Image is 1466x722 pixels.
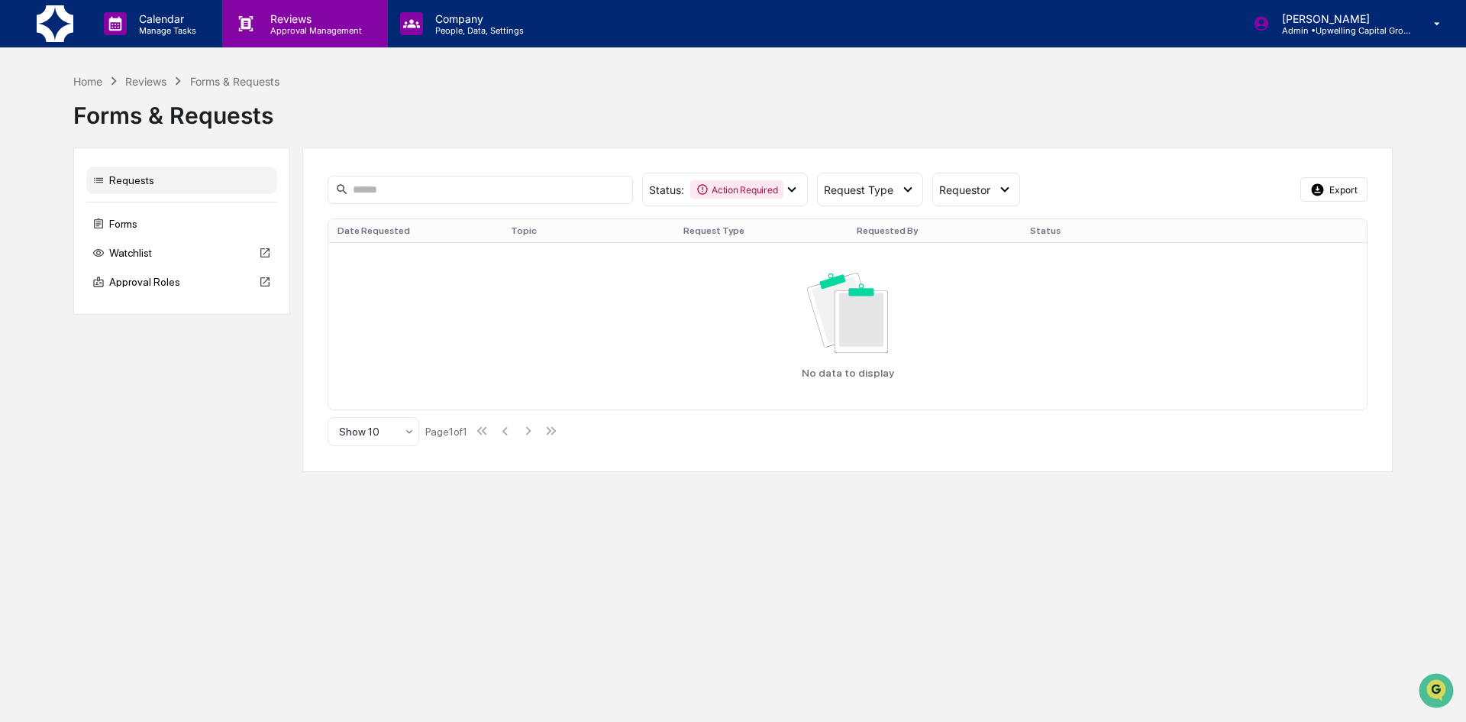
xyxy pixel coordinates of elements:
[37,5,73,42] img: logo
[86,239,277,267] div: Watchlist
[73,75,102,88] div: Home
[649,183,684,196] span: Status :
[807,273,889,352] img: No data available
[1270,12,1412,25] p: [PERSON_NAME]
[425,426,467,438] div: Page 1 of 1
[328,219,502,242] th: Date Requested
[15,32,278,57] p: How can we help?
[1300,177,1368,202] button: Export
[108,258,185,270] a: Powered byPylon
[111,194,123,206] div: 🗄️
[939,183,990,196] span: Requestor
[423,12,531,25] p: Company
[127,12,204,25] p: Calendar
[15,194,27,206] div: 🖐️
[52,132,193,144] div: We're available if you need us!
[848,219,1021,242] th: Requested By
[423,25,531,36] p: People, Data, Settings
[190,75,279,88] div: Forms & Requests
[152,259,185,270] span: Pylon
[126,193,189,208] span: Attestations
[73,89,1393,129] div: Forms & Requests
[31,222,96,237] span: Data Lookup
[258,12,370,25] p: Reviews
[86,268,277,296] div: Approval Roles
[15,223,27,235] div: 🔎
[31,193,98,208] span: Preclearance
[674,219,848,242] th: Request Type
[105,186,195,214] a: 🗄️Attestations
[86,210,277,238] div: Forms
[127,25,204,36] p: Manage Tasks
[502,219,675,242] th: Topic
[1021,219,1194,242] th: Status
[802,367,894,379] p: No data to display
[86,167,277,194] div: Requests
[9,186,105,214] a: 🖐️Preclearance
[52,117,250,132] div: Start new chat
[15,117,43,144] img: 1746055101610-c473b297-6a78-478c-a979-82029cc54cd1
[258,25,370,36] p: Approval Management
[9,215,102,243] a: 🔎Data Lookup
[690,180,783,199] div: Action Required
[1417,672,1458,713] iframe: Open customer support
[1270,25,1412,36] p: Admin • Upwelling Capital Group
[824,183,893,196] span: Request Type
[260,121,278,140] button: Start new chat
[125,75,166,88] div: Reviews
